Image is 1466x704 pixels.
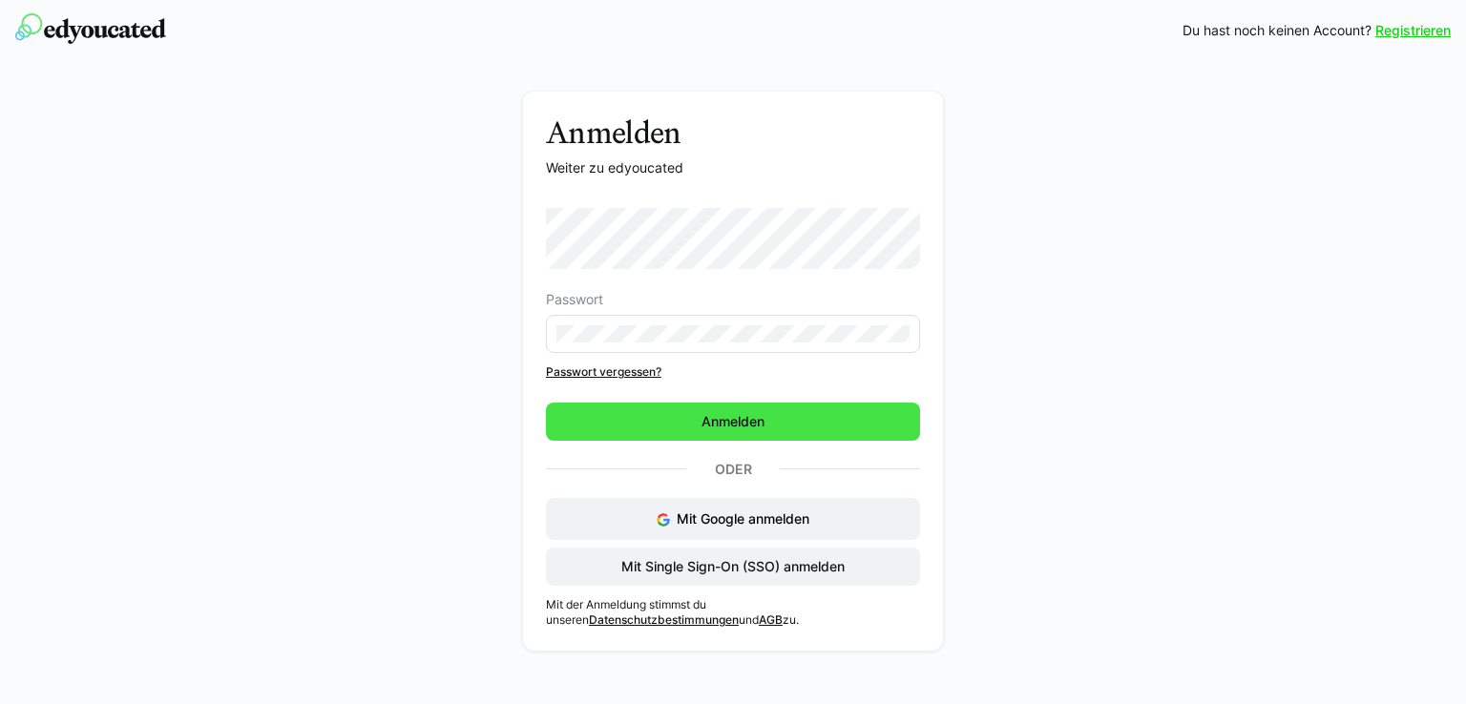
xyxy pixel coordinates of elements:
a: Passwort vergessen? [546,364,920,380]
a: Registrieren [1375,21,1451,40]
span: Passwort [546,292,603,307]
p: Mit der Anmeldung stimmst du unseren und zu. [546,597,920,628]
a: AGB [759,612,783,627]
button: Anmelden [546,403,920,441]
span: Mit Google anmelden [677,510,809,527]
h3: Anmelden [546,114,920,151]
button: Mit Google anmelden [546,498,920,540]
span: Du hast noch keinen Account? [1183,21,1372,40]
a: Datenschutzbestimmungen [589,612,739,627]
span: Anmelden [699,412,767,431]
span: Mit Single Sign-On (SSO) anmelden [618,557,848,576]
button: Mit Single Sign-On (SSO) anmelden [546,548,920,586]
p: Oder [686,456,780,483]
p: Weiter zu edyoucated [546,158,920,177]
img: edyoucated [15,13,166,44]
